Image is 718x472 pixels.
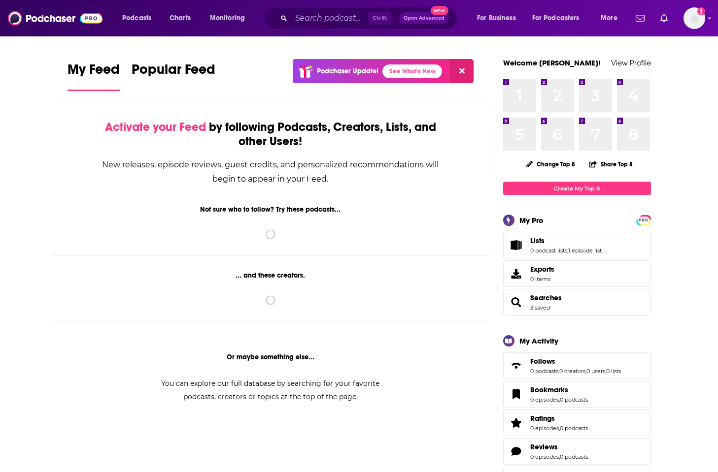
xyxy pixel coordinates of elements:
button: open menu [115,10,164,26]
span: Exports [530,265,554,274]
a: Follows [507,359,526,373]
span: , [585,368,586,375]
span: My Feed [68,61,120,84]
a: 0 podcasts [560,453,588,460]
button: open menu [526,10,594,26]
a: Searches [530,293,562,302]
span: For Podcasters [532,11,580,25]
span: Bookmarks [530,385,568,394]
a: 0 episodes [530,425,559,432]
span: Activate your Feed [105,120,206,134]
span: Lists [503,232,651,258]
span: Charts [170,11,191,25]
a: Welcome [PERSON_NAME]! [503,58,601,67]
span: , [559,396,560,403]
a: Ratings [530,414,588,423]
svg: Add a profile image [697,7,705,15]
a: See What's New [382,64,442,78]
div: My Activity [519,336,558,346]
span: , [559,453,560,460]
span: Monitoring [210,11,245,25]
span: Lists [530,236,545,245]
a: Charts [163,10,197,26]
span: Podcasts [122,11,151,25]
span: Reviews [530,442,558,451]
button: Change Top 8 [520,158,581,170]
a: 0 podcast lists [530,247,567,254]
div: Search podcasts, credits, & more... [274,7,467,30]
a: 0 creators [559,368,585,375]
span: New [431,6,448,15]
a: 0 users [586,368,605,375]
span: , [558,368,559,375]
span: Reviews [503,438,651,465]
a: 0 episodes [530,453,559,460]
a: Show notifications dropdown [656,10,672,27]
a: 0 podcasts [560,425,588,432]
span: Follows [530,357,555,366]
span: Ctrl K [368,12,391,25]
a: Create My Top 8 [503,182,651,195]
input: Search podcasts, credits, & more... [291,10,368,26]
a: 1 episode list [568,247,602,254]
a: Bookmarks [530,385,588,394]
a: Reviews [507,444,526,458]
span: Searches [503,289,651,315]
div: ... and these creators. [52,271,490,280]
div: You can explore our full database by searching for your favorite podcasts, creators or topics at ... [149,377,392,404]
a: Popular Feed [132,61,215,91]
span: Open Advanced [404,16,444,21]
span: Exports [507,267,526,281]
a: View Profile [611,58,651,67]
a: Reviews [530,442,588,451]
span: Logged in as WE_Broadcast [684,7,705,29]
div: Not sure who to follow? Try these podcasts... [52,205,490,214]
span: Ratings [503,409,651,436]
button: open menu [470,10,528,26]
button: Share Top 8 [589,155,633,174]
a: PRO [638,216,650,223]
button: open menu [203,10,258,26]
span: , [567,247,568,254]
img: User Profile [684,7,705,29]
a: 3 saved [530,304,550,311]
a: Ratings [507,416,526,430]
a: Follows [530,357,621,366]
span: , [559,425,560,432]
img: Podchaser - Follow, Share and Rate Podcasts [8,9,103,28]
span: Bookmarks [503,381,651,408]
a: 0 lists [606,368,621,375]
div: Or maybe something else... [52,353,490,361]
span: PRO [638,217,650,224]
a: Exports [503,260,651,287]
span: Popular Feed [132,61,215,84]
span: 0 items [530,276,554,283]
button: Open AdvancedNew [399,12,449,24]
span: Follows [503,352,651,379]
a: 0 episodes [530,396,559,403]
a: Show notifications dropdown [632,10,649,27]
span: For Business [477,11,516,25]
a: My Feed [68,61,120,91]
div: New releases, episode reviews, guest credits, and personalized recommendations will begin to appe... [102,157,440,186]
div: My Pro [519,216,544,225]
span: Ratings [530,414,555,423]
span: More [601,11,617,25]
div: by following Podcasts, Creators, Lists, and other Users! [102,120,440,149]
button: open menu [594,10,630,26]
a: Bookmarks [507,387,526,401]
a: 0 podcasts [560,396,588,403]
p: Podchaser Update! [317,67,378,75]
span: , [605,368,606,375]
a: Searches [507,295,526,309]
a: Lists [530,236,602,245]
a: Lists [507,238,526,252]
button: Show profile menu [684,7,705,29]
a: 0 podcasts [530,368,558,375]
